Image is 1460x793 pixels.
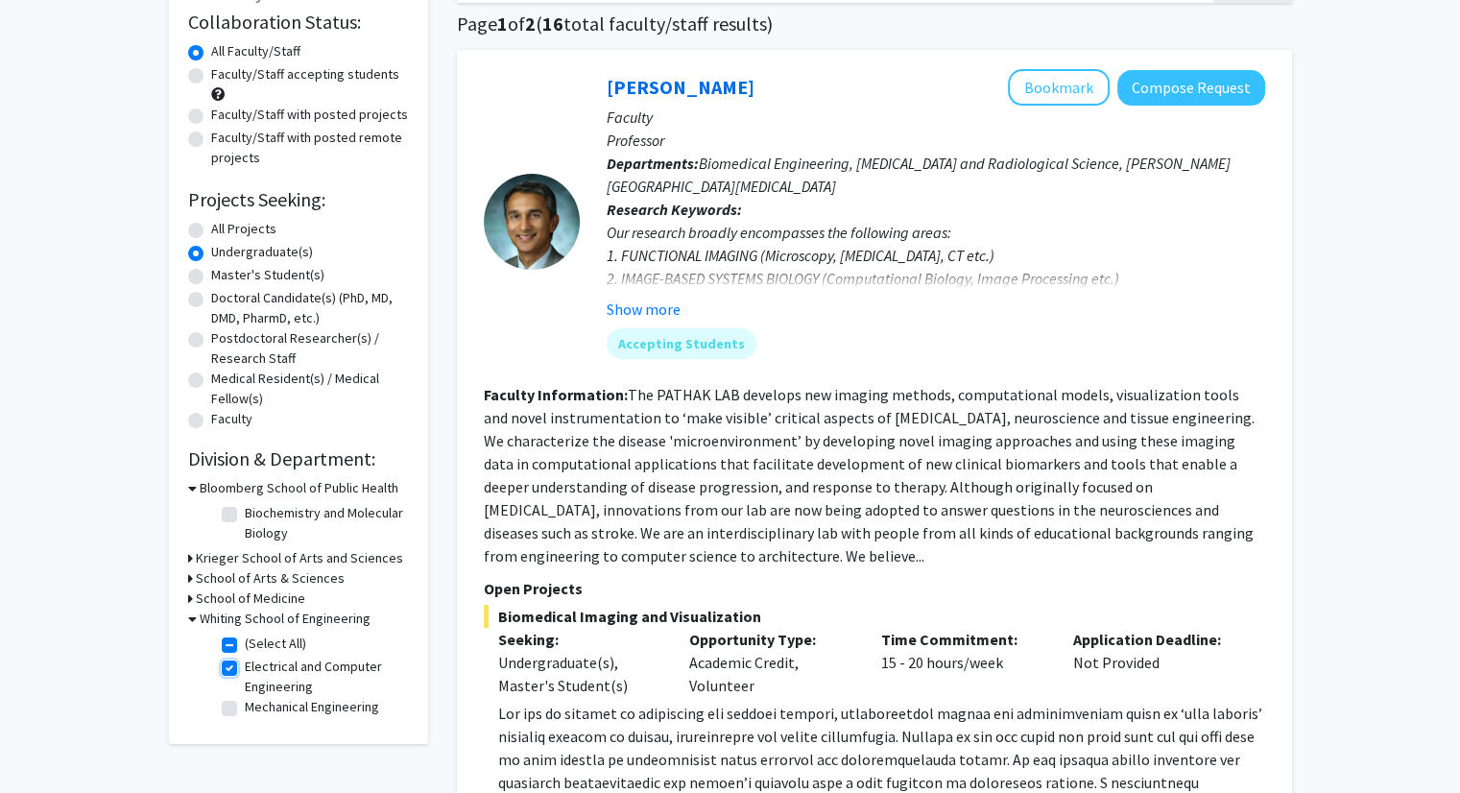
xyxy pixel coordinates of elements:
[484,577,1265,600] p: Open Projects
[607,221,1265,336] div: Our research broadly encompasses the following areas: 1. FUNCTIONAL IMAGING (Microscopy, [MEDICAL...
[484,385,1255,565] fg-read-more: The PATHAK LAB develops new imaging methods, computational models, visualization tools and novel ...
[607,75,754,99] a: [PERSON_NAME]
[607,154,1231,196] span: Biomedical Engineering, [MEDICAL_DATA] and Radiological Science, [PERSON_NAME][GEOGRAPHIC_DATA][M...
[200,609,371,629] h3: Whiting School of Engineering
[498,651,661,697] div: Undergraduate(s), Master's Student(s)
[607,129,1265,152] p: Professor
[245,697,379,717] label: Mechanical Engineering
[1059,628,1251,697] div: Not Provided
[211,219,276,239] label: All Projects
[211,105,408,125] label: Faculty/Staff with posted projects
[211,41,300,61] label: All Faculty/Staff
[211,265,324,285] label: Master's Student(s)
[607,298,681,321] button: Show more
[188,447,409,470] h2: Division & Department:
[188,11,409,34] h2: Collaboration Status:
[211,328,409,369] label: Postdoctoral Researcher(s) / Research Staff
[457,12,1292,36] h1: Page of ( total faculty/staff results)
[211,409,252,429] label: Faculty
[484,385,628,404] b: Faculty Information:
[1008,69,1110,106] button: Add Arvind Pathak to Bookmarks
[497,12,508,36] span: 1
[211,242,313,262] label: Undergraduate(s)
[1117,70,1265,106] button: Compose Request to Arvind Pathak
[1073,628,1236,651] p: Application Deadline:
[607,328,756,359] mat-chip: Accepting Students
[14,707,82,779] iframe: Chat
[607,200,742,219] b: Research Keywords:
[196,568,345,589] h3: School of Arts & Sciences
[542,12,563,36] span: 16
[188,188,409,211] h2: Projects Seeking:
[211,369,409,409] label: Medical Resident(s) / Medical Fellow(s)
[196,589,305,609] h3: School of Medicine
[867,628,1059,697] div: 15 - 20 hours/week
[689,628,852,651] p: Opportunity Type:
[200,478,398,498] h3: Bloomberg School of Public Health
[245,503,404,543] label: Biochemistry and Molecular Biology
[881,628,1044,651] p: Time Commitment:
[675,628,867,697] div: Academic Credit, Volunteer
[211,288,409,328] label: Doctoral Candidate(s) (PhD, MD, DMD, PharmD, etc.)
[484,605,1265,628] span: Biomedical Imaging and Visualization
[245,634,306,654] label: (Select All)
[498,628,661,651] p: Seeking:
[245,657,404,697] label: Electrical and Computer Engineering
[607,154,699,173] b: Departments:
[607,106,1265,129] p: Faculty
[525,12,536,36] span: 2
[211,64,399,84] label: Faculty/Staff accepting students
[211,128,409,168] label: Faculty/Staff with posted remote projects
[196,548,403,568] h3: Krieger School of Arts and Sciences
